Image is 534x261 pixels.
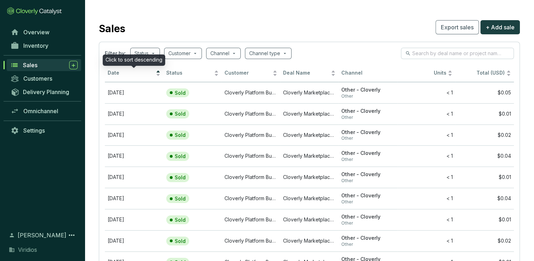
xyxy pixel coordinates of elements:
[105,167,163,188] td: Dec 14 2023
[280,103,339,124] td: Cloverly Marketplace Mai Ndombe V2018 Dec 13
[455,167,514,188] td: $0.01
[105,145,163,167] td: Dec 14 2023
[341,199,394,205] span: Other
[341,87,394,93] span: Other - Cloverly
[341,157,394,162] span: Other
[224,70,271,76] span: Customer
[7,124,81,137] a: Settings
[341,129,394,136] span: Other - Cloverly
[455,209,514,230] td: $0.01
[175,174,186,181] p: Sold
[175,238,186,244] p: Sold
[222,124,280,146] td: Cloverly Platform Buyer
[105,188,163,209] td: Dec 15 2023
[397,209,456,230] td: < 1
[341,108,394,115] span: Other - Cloverly
[108,70,154,76] span: Date
[23,108,58,115] span: Omnichannel
[341,115,394,120] span: Other
[280,65,339,82] th: Deal Name
[397,145,456,167] td: < 1
[23,29,49,36] span: Overview
[105,82,163,103] td: Dec 13 2023
[455,188,514,209] td: $0.04
[222,209,280,230] td: Cloverly Platform Buyer
[222,82,280,103] td: Cloverly Platform Buyer
[7,86,81,98] a: Delivery Planning
[341,171,394,178] span: Other - Cloverly
[397,188,456,209] td: < 1
[341,220,394,226] span: Other
[7,40,81,52] a: Inventory
[455,103,514,124] td: $0.01
[222,65,280,82] th: Customer
[166,70,213,76] span: Status
[283,70,330,76] span: Deal Name
[455,124,514,146] td: $0.02
[163,65,222,82] th: Status
[341,192,394,199] span: Other - Cloverly
[441,23,474,31] span: Export sales
[397,124,456,146] td: < 1
[222,188,280,209] td: Cloverly Platform Buyer
[397,167,456,188] td: < 1
[397,103,456,124] td: < 1
[341,135,394,141] span: Other
[175,217,186,223] p: Sold
[476,70,505,76] span: Total (USD)
[480,20,520,34] button: + Add sale
[397,82,456,103] td: < 1
[175,153,186,159] p: Sold
[7,72,81,85] a: Customers
[280,230,339,251] td: Cloverly Marketplace Rimba Raya V2018 Dec 16
[436,20,479,34] button: Export sales
[341,178,394,184] span: Other
[455,145,514,167] td: $0.04
[341,93,394,99] span: Other
[105,50,126,57] span: Filter by:
[175,132,186,138] p: Sold
[7,59,81,71] a: Sales
[175,111,186,117] p: Sold
[222,230,280,251] td: Cloverly Platform Buyer
[280,167,339,188] td: Cloverly Marketplace Mai Ndombe V2018 Dec 14
[222,145,280,167] td: Cloverly Platform Buyer
[103,54,165,66] div: Click to sort descending
[341,150,394,157] span: Other - Cloverly
[341,235,394,242] span: Other - Cloverly
[23,127,45,134] span: Settings
[23,62,37,69] span: Sales
[280,82,339,103] td: Cloverly Marketplace Rimba Raya V2018 Dec 13
[105,209,163,230] td: Dec 15 2023
[23,75,52,82] span: Customers
[455,82,514,103] td: $0.05
[222,103,280,124] td: Cloverly Platform Buyer
[23,88,69,95] span: Delivery Planning
[18,245,37,254] span: Viridios
[397,65,456,82] th: Units
[455,230,514,251] td: $0.02
[175,196,186,202] p: Sold
[105,124,163,146] td: Dec 13 2023
[280,124,339,146] td: Cloverly Marketplace Katingan V2019 Dec 13
[175,90,186,96] p: Sold
[105,230,163,251] td: Dec 16 2023
[412,50,503,57] input: Search by deal name or project name...
[341,242,394,247] span: Other
[18,231,66,239] span: [PERSON_NAME]
[486,23,515,31] span: + Add sale
[23,42,48,49] span: Inventory
[280,188,339,209] td: Cloverly Marketplace Rimba Raya V2018 Dec 15
[280,209,339,230] td: Cloverly Marketplace Mai Ndombe V2018 Dec 15
[7,26,81,38] a: Overview
[400,70,446,76] span: Units
[338,65,397,82] th: Channel
[280,145,339,167] td: Cloverly Marketplace Rimba Raya V2018 Dec 14
[397,230,456,251] td: < 1
[105,65,163,82] th: Date
[341,214,394,220] span: Other - Cloverly
[99,21,125,36] h2: Sales
[105,103,163,124] td: Dec 13 2023
[222,167,280,188] td: Cloverly Platform Buyer
[7,105,81,117] a: Omnichannel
